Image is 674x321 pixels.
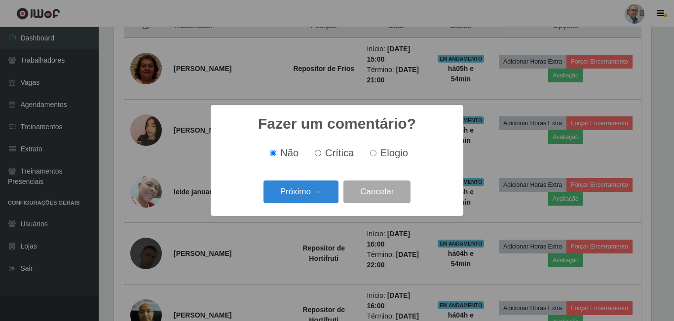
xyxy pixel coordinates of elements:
[315,150,321,156] input: Crítica
[370,150,376,156] input: Elogio
[325,147,354,158] span: Crítica
[380,147,408,158] span: Elogio
[263,180,338,204] button: Próximo →
[270,150,276,156] input: Não
[280,147,299,158] span: Não
[258,115,416,133] h2: Fazer um comentário?
[343,180,411,204] button: Cancelar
